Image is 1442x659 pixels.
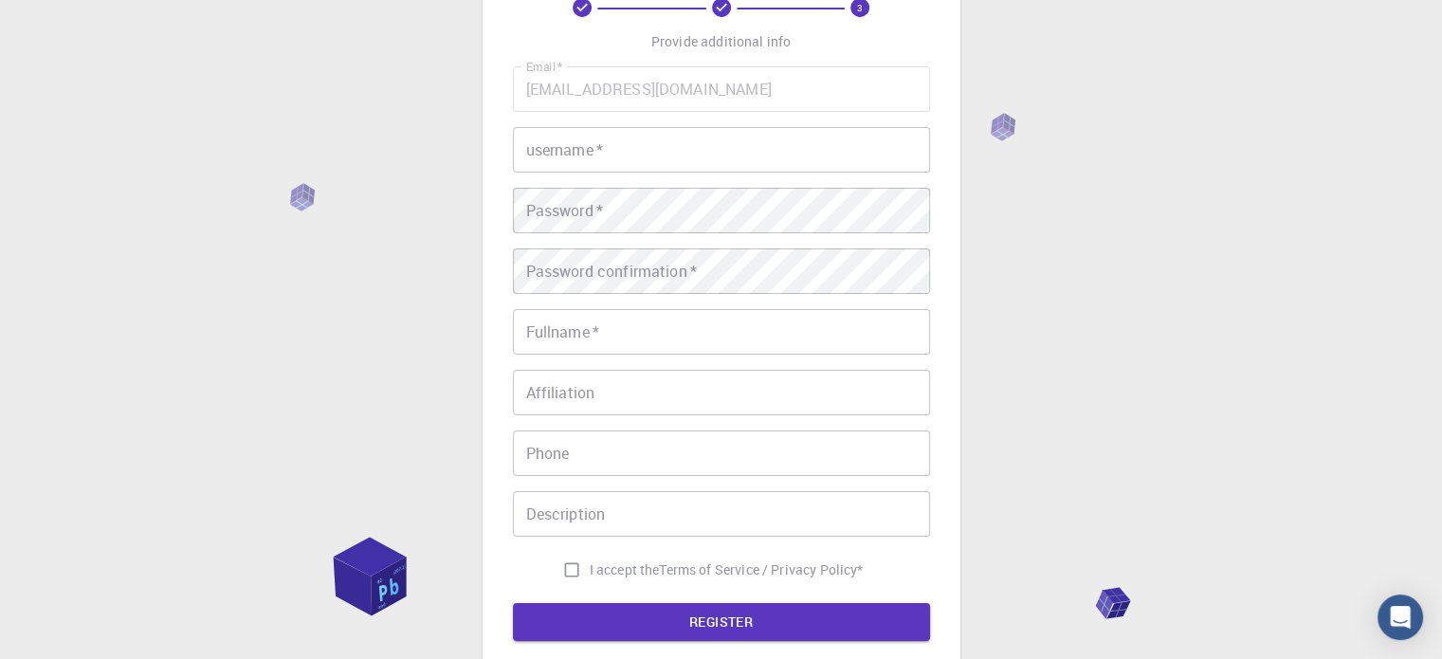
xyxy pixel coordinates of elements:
[513,603,930,641] button: REGISTER
[526,59,562,75] label: Email
[651,32,791,51] p: Provide additional info
[659,560,863,579] p: Terms of Service / Privacy Policy *
[659,560,863,579] a: Terms of Service / Privacy Policy*
[590,560,660,579] span: I accept the
[1378,595,1423,640] div: Open Intercom Messenger
[857,1,863,14] text: 3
